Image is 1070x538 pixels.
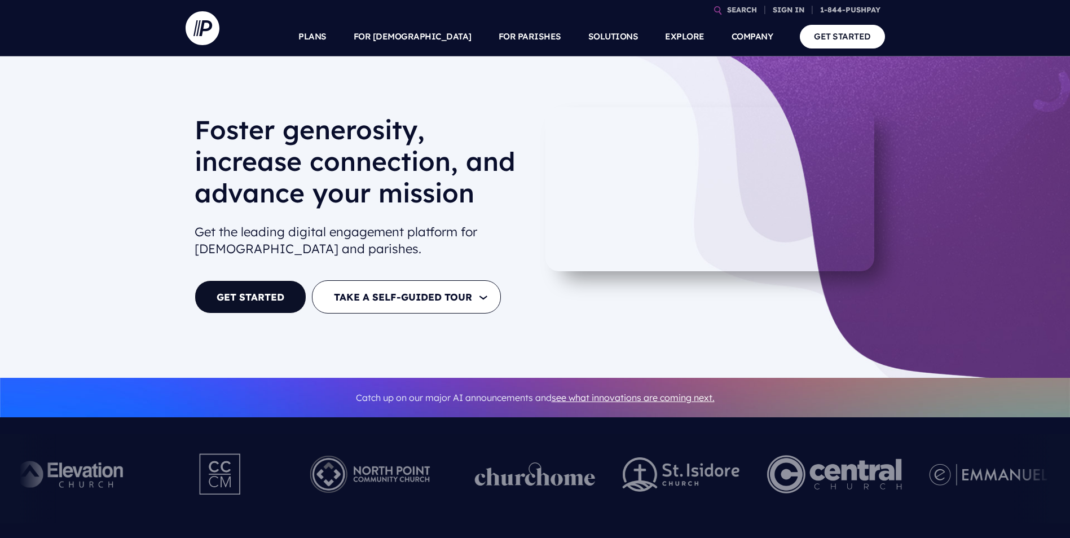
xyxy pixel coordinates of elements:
[552,392,715,403] a: see what innovations are coming next.
[195,280,306,314] a: GET STARTED
[195,114,526,218] h1: Foster generosity, increase connection, and advance your mission
[195,385,876,411] p: Catch up on our major AI announcements and
[195,219,526,263] h2: Get the leading digital engagement platform for [DEMOGRAPHIC_DATA] and parishes.
[176,443,265,505] img: Pushpay_Logo__CCM
[312,280,501,314] button: TAKE A SELF-GUIDED TOUR
[767,443,902,505] img: Central Church Henderson NV
[475,462,596,486] img: pp_logos_1
[623,457,740,492] img: pp_logos_2
[665,17,704,56] a: EXPLORE
[499,17,561,56] a: FOR PARISHES
[588,17,639,56] a: SOLUTIONS
[298,17,327,56] a: PLANS
[293,443,448,505] img: Pushpay_Logo__NorthPoint
[732,17,773,56] a: COMPANY
[800,25,885,48] a: GET STARTED
[354,17,472,56] a: FOR [DEMOGRAPHIC_DATA]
